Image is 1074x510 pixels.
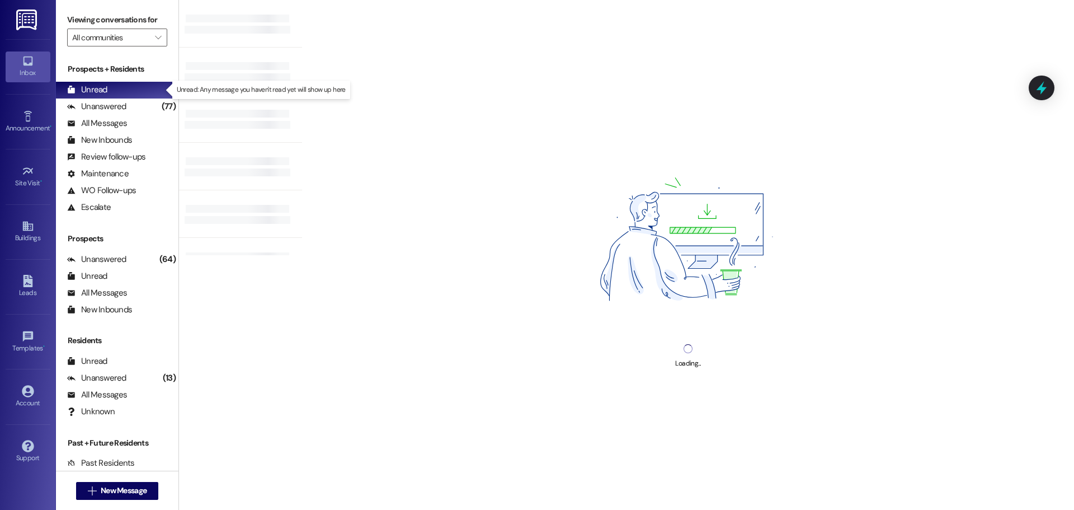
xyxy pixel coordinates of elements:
div: Unanswered [67,254,126,265]
a: Site Visit • [6,162,50,192]
div: (77) [159,98,178,115]
div: All Messages [67,389,127,401]
label: Viewing conversations for [67,11,167,29]
div: Unread [67,84,107,96]
input: All communities [72,29,149,46]
div: New Inbounds [67,134,132,146]
div: Unknown [67,406,115,418]
a: Templates • [6,327,50,357]
button: New Message [76,482,159,500]
div: Unanswered [67,372,126,384]
div: Residents [56,335,178,347]
a: Support [6,437,50,467]
div: Prospects [56,233,178,245]
span: • [43,343,45,350]
div: Past + Future Residents [56,437,178,449]
div: Unanswered [67,101,126,113]
i:  [155,33,161,42]
a: Account [6,382,50,412]
div: Unread [67,270,107,282]
div: New Inbounds [67,304,132,316]
p: Unread: Any message you haven't read yet will show up here [177,85,346,95]
div: Escalate [67,202,111,213]
div: Prospects + Residents [56,63,178,75]
a: Inbox [6,52,50,82]
i:  [88,486,96,495]
a: Buildings [6,217,50,247]
span: New Message [101,485,147,497]
div: All Messages [67,287,127,299]
a: Leads [6,272,50,302]
div: All Messages [67,118,127,129]
span: • [50,123,51,130]
span: • [40,177,42,185]
img: ResiDesk Logo [16,10,39,30]
div: (64) [157,251,178,268]
div: WO Follow-ups [67,185,136,196]
div: Review follow-ups [67,151,145,163]
div: Loading... [675,358,700,369]
div: (13) [160,369,178,387]
div: Unread [67,355,107,367]
div: Past Residents [67,457,135,469]
div: Maintenance [67,168,129,180]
